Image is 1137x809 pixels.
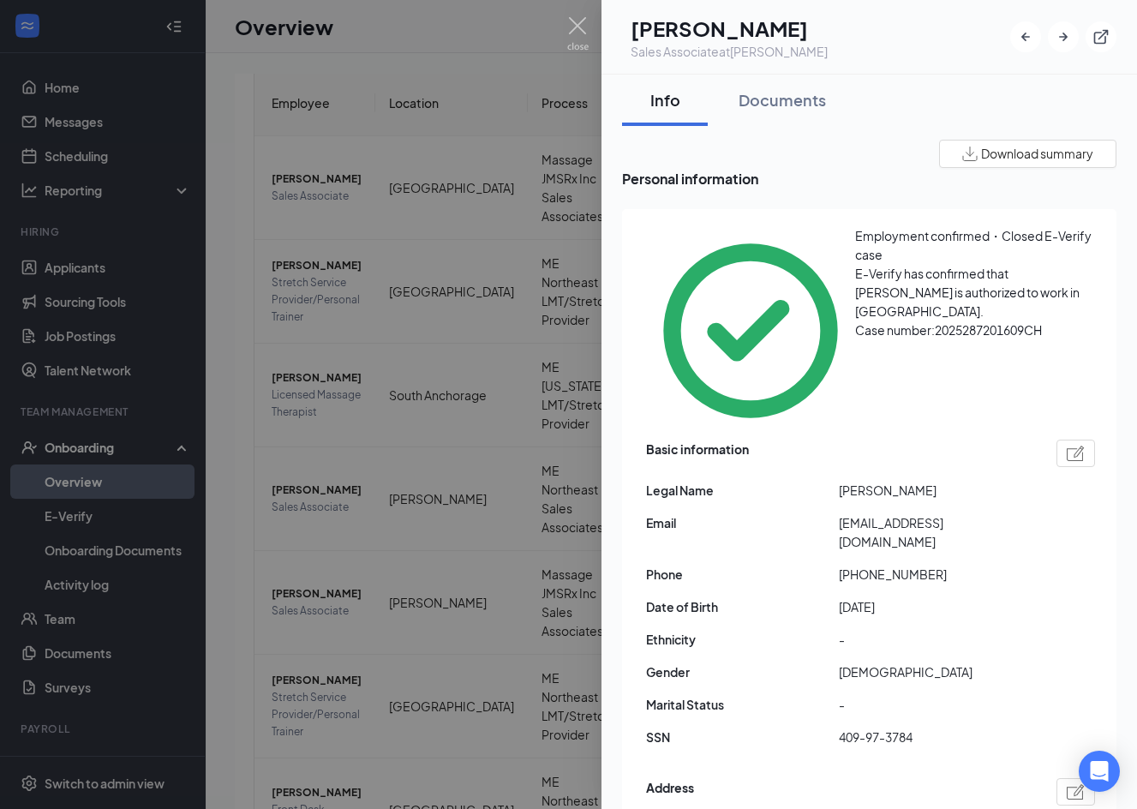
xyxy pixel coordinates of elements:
div: Info [639,89,691,111]
span: - [839,695,1032,714]
span: Date of Birth [646,597,839,616]
svg: ArrowRight [1055,28,1072,45]
span: [DEMOGRAPHIC_DATA] [839,662,1032,681]
span: Email [646,513,839,532]
span: Case number: 2025287201609CH [855,322,1042,338]
svg: ExternalLink [1092,28,1110,45]
span: [PERSON_NAME] [839,481,1032,500]
button: ArrowLeftNew [1010,21,1041,52]
span: Gender [646,662,839,681]
span: Address [646,778,694,806]
span: Employment confirmed・Closed E-Verify case [855,228,1092,262]
span: [DATE] [839,597,1032,616]
span: SSN [646,728,839,746]
svg: ArrowLeftNew [1017,28,1034,45]
div: Documents [739,89,826,111]
span: - [839,630,1032,649]
span: [EMAIL_ADDRESS][DOMAIN_NAME] [839,513,1032,551]
span: Legal Name [646,481,839,500]
svg: CheckmarkCircle [646,226,855,435]
span: [PHONE_NUMBER] [839,565,1032,584]
div: Open Intercom Messenger [1079,751,1120,792]
span: Basic information [646,440,749,467]
h1: [PERSON_NAME] [631,14,828,43]
span: 409-97-3784 [839,728,1032,746]
span: E-Verify has confirmed that [PERSON_NAME] is authorized to work in [GEOGRAPHIC_DATA]. [855,266,1080,319]
button: ExternalLink [1086,21,1116,52]
div: Sales Associate at [PERSON_NAME] [631,43,828,60]
button: ArrowRight [1048,21,1079,52]
span: Phone [646,565,839,584]
button: Download summary [939,140,1116,168]
span: Ethnicity [646,630,839,649]
span: Personal information [622,168,1116,189]
span: Download summary [981,145,1093,163]
span: Marital Status [646,695,839,714]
